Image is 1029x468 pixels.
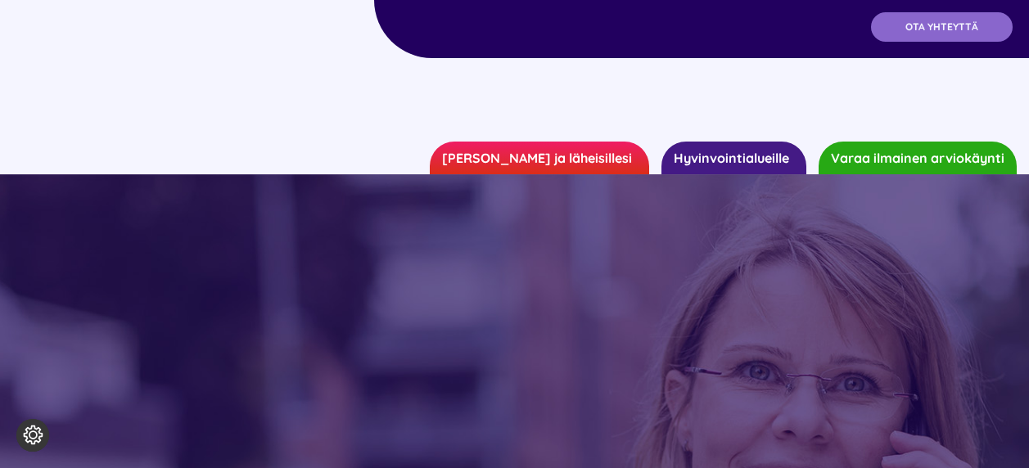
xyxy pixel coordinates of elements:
a: OTA YHTEYTTÄ [871,12,1013,42]
a: Varaa ilmainen arviokäynti [819,142,1017,174]
button: Evästeasetukset [16,419,49,452]
a: Hyvinvointialueille [661,142,806,174]
span: OTA YHTEYTTÄ [905,21,978,33]
a: [PERSON_NAME] ja läheisillesi [430,142,649,174]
